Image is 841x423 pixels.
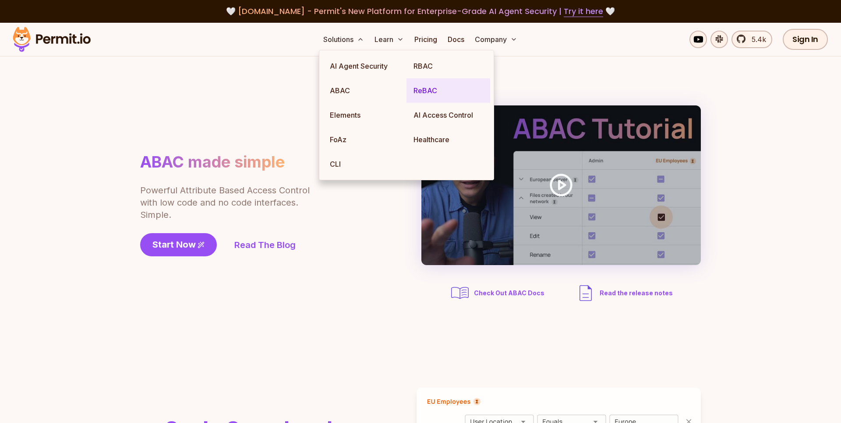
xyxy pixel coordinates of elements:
[746,34,766,45] span: 5.4k
[444,31,468,48] a: Docs
[575,283,596,304] img: description
[564,6,603,17] a: Try it here
[575,283,673,304] a: Read the release notes
[140,152,285,172] h1: ABAC made simple
[731,31,772,48] a: 5.4k
[406,127,490,152] a: Healthcare
[449,283,470,304] img: abac docs
[140,233,217,256] a: Start Now
[323,152,406,176] a: CLI
[406,103,490,127] a: AI Access Control
[600,289,673,297] span: Read the release notes
[783,29,828,50] a: Sign In
[471,31,521,48] button: Company
[323,54,406,78] a: AI Agent Security
[234,239,296,251] a: Read The Blog
[371,31,407,48] button: Learn
[406,54,490,78] a: RBAC
[21,5,820,17] div: 🤍 🤍
[238,6,603,17] span: [DOMAIN_NAME] - Permit's New Platform for Enterprise-Grade AI Agent Security |
[320,31,367,48] button: Solutions
[474,289,544,297] span: Check Out ABAC Docs
[449,283,547,304] a: Check Out ABAC Docs
[152,238,196,251] span: Start Now
[323,103,406,127] a: Elements
[140,184,311,221] p: Powerful Attribute Based Access Control with low code and no code interfaces. Simple.
[323,127,406,152] a: FoAz
[406,78,490,103] a: ReBAC
[411,31,441,48] a: Pricing
[9,24,95,54] img: Permit logo
[323,78,406,103] a: ABAC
